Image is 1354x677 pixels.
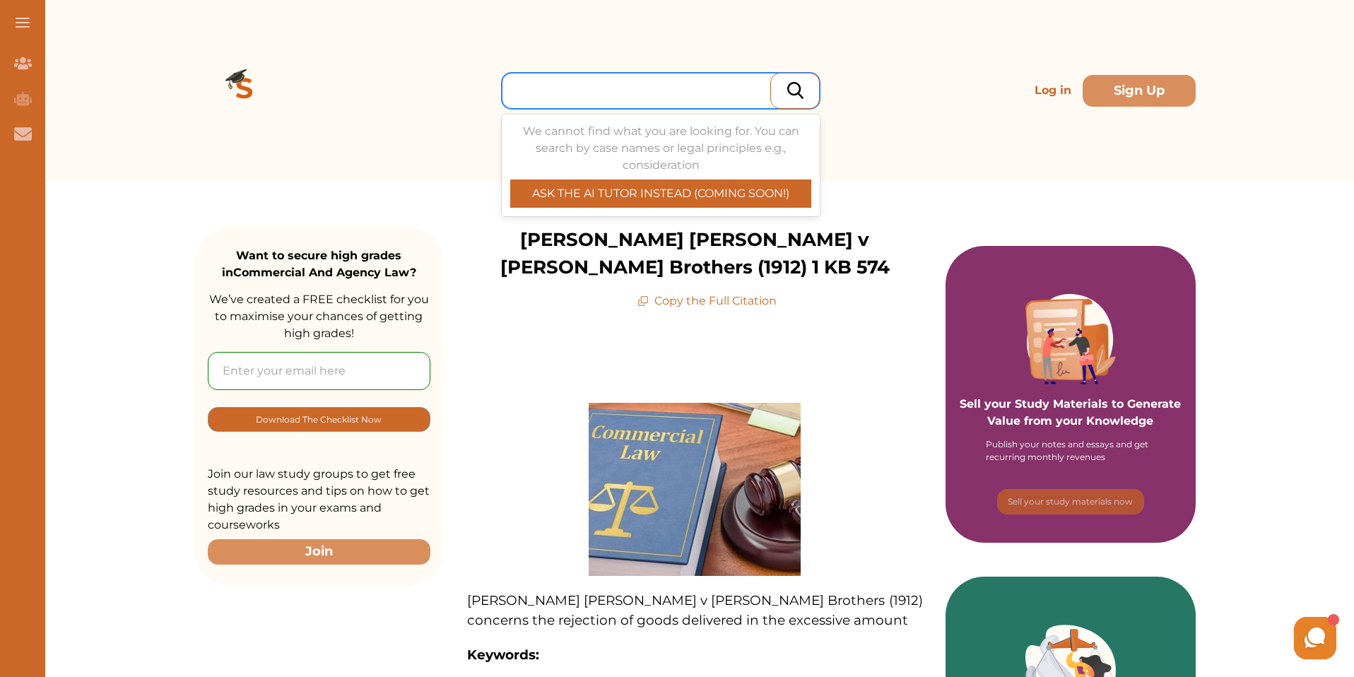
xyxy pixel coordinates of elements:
[445,226,946,281] p: [PERSON_NAME] [PERSON_NAME] v [PERSON_NAME] Brothers (1912) 1 KB 574
[194,40,295,141] img: Logo
[960,356,1182,430] p: Sell your Study Materials to Generate Value from your Knowledge
[986,438,1155,464] div: Publish your notes and essays and get recurring monthly revenues
[1008,495,1133,508] p: Sell your study materials now
[1029,76,1077,105] p: Log in
[209,293,429,340] span: We’ve created a FREE checklist for you to maximise your chances of getting high grades!
[222,249,416,279] strong: Want to secure high grades in Commercial And Agency Law ?
[510,123,811,208] div: We cannot find what you are looking for. You can search by case names or legal principles e.g., c...
[208,539,430,564] button: Join
[510,185,811,202] p: ASK THE AI TUTOR INSTEAD (COMING SOON!)
[1083,75,1196,107] button: Sign Up
[589,403,801,576] img: Commercial-and-Agency-Law-feature-300x245.jpg
[208,466,430,534] p: Join our law study groups to get free study resources and tips on how to get high grades in your ...
[787,82,803,99] img: search_icon
[208,352,430,390] input: Enter your email here
[1025,294,1116,384] img: Purple card image
[997,489,1144,514] button: [object Object]
[1015,613,1340,663] iframe: HelpCrunch
[208,407,430,432] button: [object Object]
[637,293,777,310] p: Copy the Full Citation
[467,592,923,628] span: [PERSON_NAME] [PERSON_NAME] v [PERSON_NAME] Brothers (1912) concerns the rejection of goods deliv...
[256,411,382,428] p: Download The Checklist Now
[467,647,539,663] strong: Keywords:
